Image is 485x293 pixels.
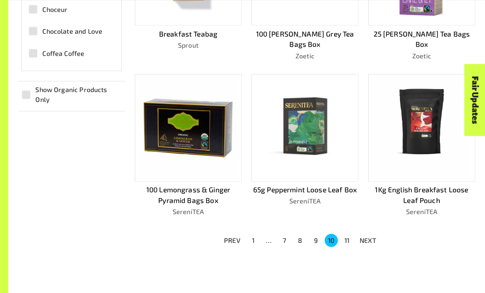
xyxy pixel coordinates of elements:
button: NEXT [355,233,381,248]
p: Breakfast Teabag [135,29,242,40]
span: Coffex Coffee [42,71,84,81]
button: Go to page 7 [278,234,291,247]
p: 100 [PERSON_NAME] Grey Tea Bags Box [252,29,358,51]
span: Show Organic Products Only [35,85,120,105]
span: Chocolate and Love [42,27,102,37]
button: Go to page 8 [293,234,307,247]
p: 1Kg English Breakfast Loose Leaf Pouch [368,185,475,206]
span: Choceur [42,5,67,15]
button: Go to page 1 [247,234,260,247]
p: Zoetic [368,51,475,61]
nav: pagination navigation [219,233,381,248]
p: SereniTEA [135,207,242,217]
a: 65g Peppermint Loose Leaf BoxSereniTEA [252,74,358,217]
p: 100 Lemongrass & Ginger Pyramid Bags Box [135,185,242,206]
button: Go to page 11 [340,234,353,247]
p: 65g Peppermint Loose Leaf Box [252,185,358,196]
p: Sprout [135,41,242,51]
p: Zoetic [252,51,358,61]
p: SereniTEA [368,207,475,217]
p: NEXT [360,236,376,246]
a: 100 Lemongrass & Ginger Pyramid Bags BoxSereniTEA [135,74,242,217]
p: 25 [PERSON_NAME] Tea Bags Box [368,29,475,51]
span: Coffea Coffee [42,49,84,59]
button: page 10 [325,234,338,247]
div: … [262,236,275,246]
a: 1Kg English Breakfast Loose Leaf PouchSereniTEA [368,74,475,217]
button: PREV [219,233,245,248]
p: SereniTEA [252,196,358,206]
p: PREV [224,236,240,246]
button: Go to page 9 [309,234,322,247]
